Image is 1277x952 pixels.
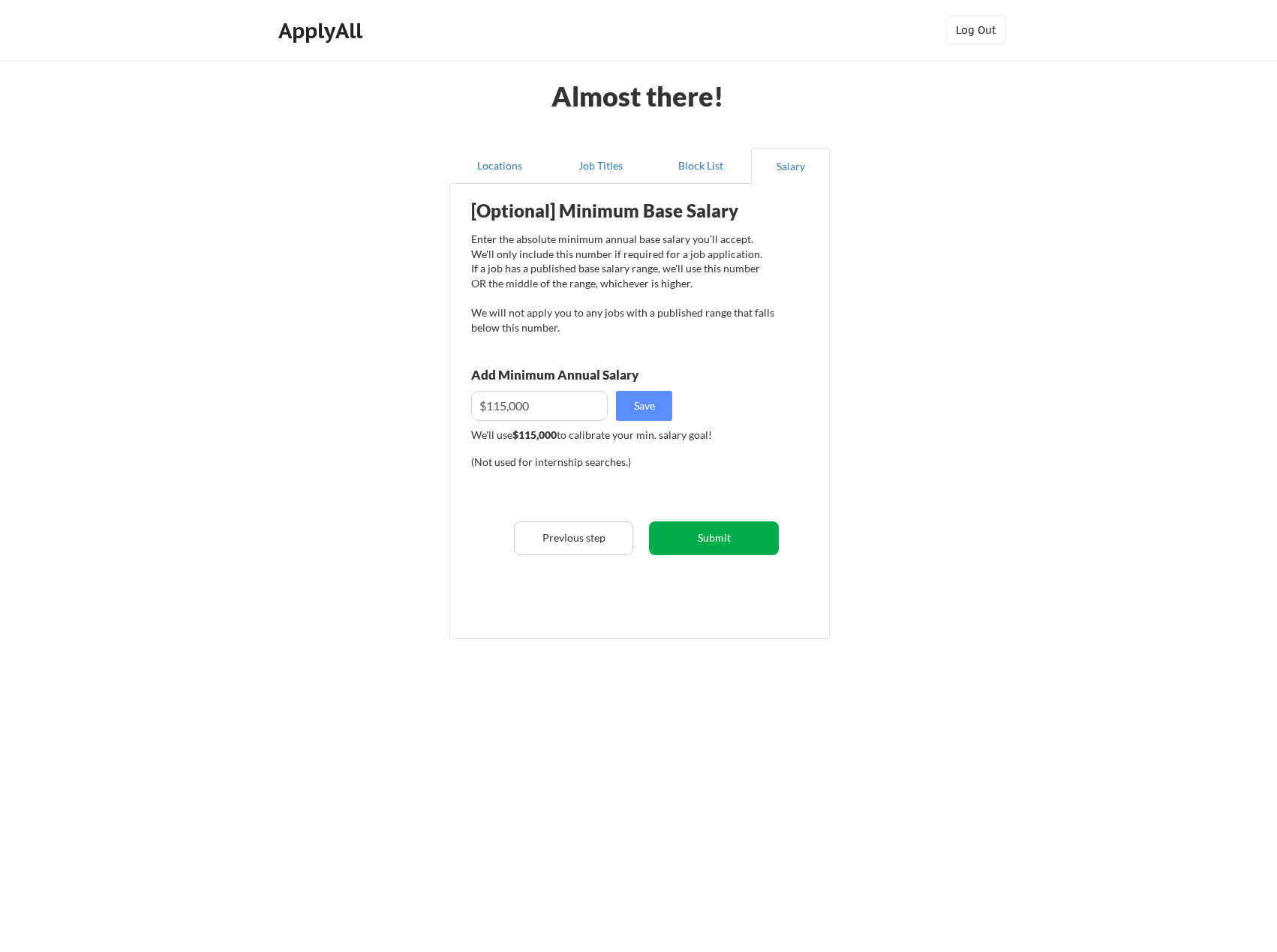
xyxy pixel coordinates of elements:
[471,391,608,421] input: E.g. $100,000
[471,232,774,335] div: Enter the absolute minimum annual base salary you'll accept. We'll only include this number if re...
[514,521,633,555] button: Previous step
[471,428,774,443] div: We'll use to calibrate your min. salary goal!
[449,148,550,184] button: Locations
[616,391,672,421] button: Save
[550,148,651,184] button: Job Titles
[278,18,367,44] div: ApplyAll
[471,455,675,470] div: (Not used for internship searches.)
[471,202,774,220] div: [Optional] Minimum Base Salary
[946,15,1006,45] button: Log Out
[533,83,743,110] div: Almost there!
[471,368,705,381] div: Add Minimum Annual Salary
[651,148,751,184] button: Block List
[512,428,557,441] strong: $115,000
[649,521,779,555] button: Submit
[751,148,830,184] button: Salary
